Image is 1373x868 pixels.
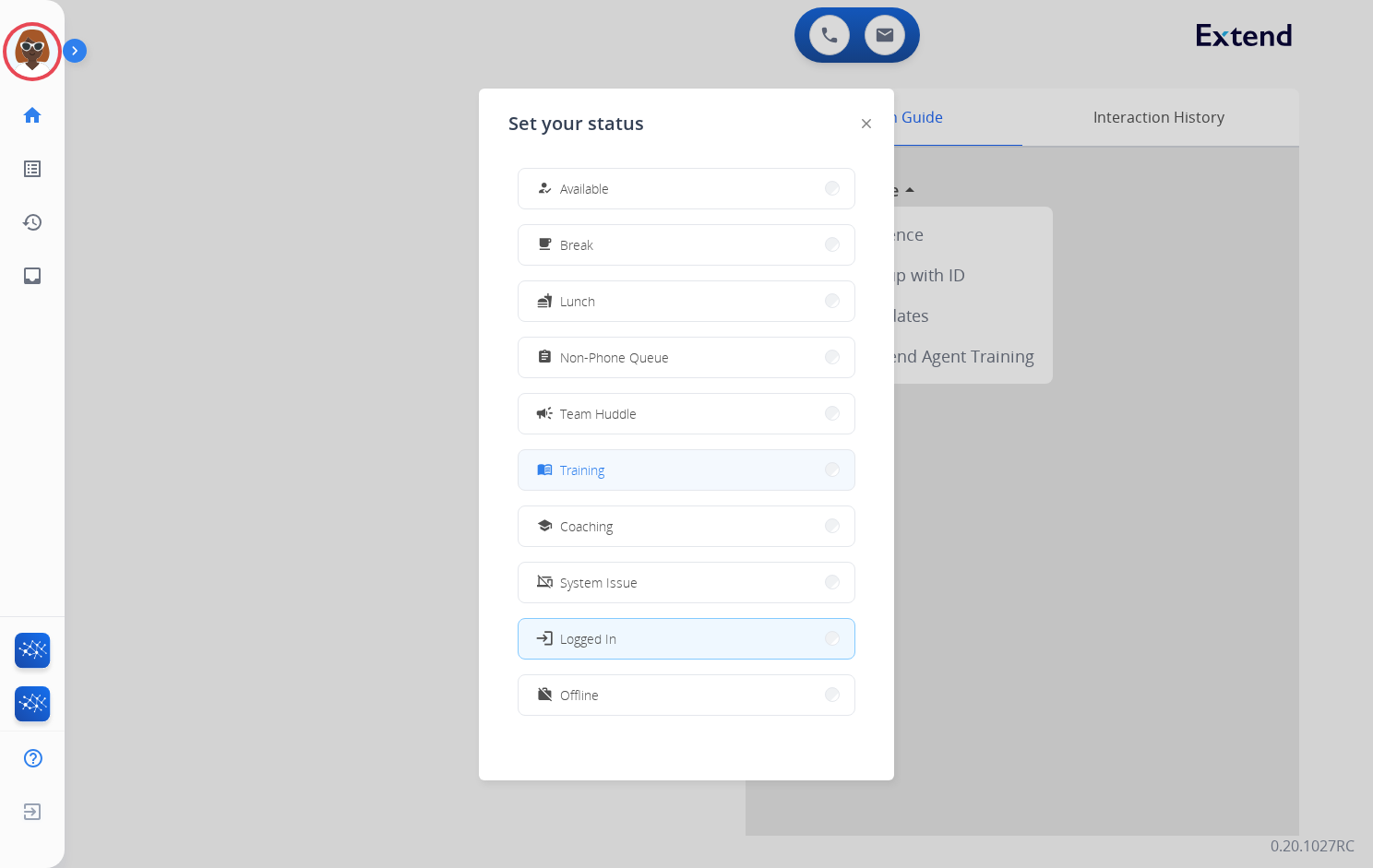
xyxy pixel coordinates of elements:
button: Coaching [519,506,854,546]
img: avatar [6,26,58,77]
button: Offline [519,675,854,715]
span: Break [560,235,593,255]
button: Available [519,169,854,208]
span: Lunch [560,291,595,311]
span: Training [560,460,604,480]
button: Logged In [519,619,854,659]
mat-icon: history [21,211,43,233]
span: Logged In [560,629,616,648]
span: Team Huddle [560,404,637,423]
span: Set your status [508,111,644,137]
mat-icon: free_breakfast [537,237,553,253]
button: Lunch [519,281,854,321]
span: System Issue [560,573,638,592]
p: 0.20.1027RC [1271,835,1355,857]
mat-icon: list_alt [21,158,43,180]
mat-icon: campaign [535,404,554,422]
mat-icon: fastfood [537,293,553,309]
button: Training [519,450,854,490]
button: Non-Phone Queue [519,338,854,377]
span: Available [560,179,609,198]
mat-icon: assignment [537,350,553,365]
button: System Issue [519,563,854,602]
mat-icon: home [21,104,43,126]
span: Non-Phone Queue [560,348,669,367]
mat-icon: how_to_reg [537,181,553,196]
mat-icon: phonelink_off [537,575,553,590]
button: Team Huddle [519,394,854,434]
mat-icon: menu_book [537,462,553,478]
mat-icon: work_off [537,687,553,703]
mat-icon: login [535,629,554,648]
button: Break [519,225,854,265]
mat-icon: school [537,518,553,534]
span: Coaching [560,517,613,536]
mat-icon: inbox [21,265,43,287]
img: close-button [862,119,871,128]
span: Offline [560,685,599,705]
